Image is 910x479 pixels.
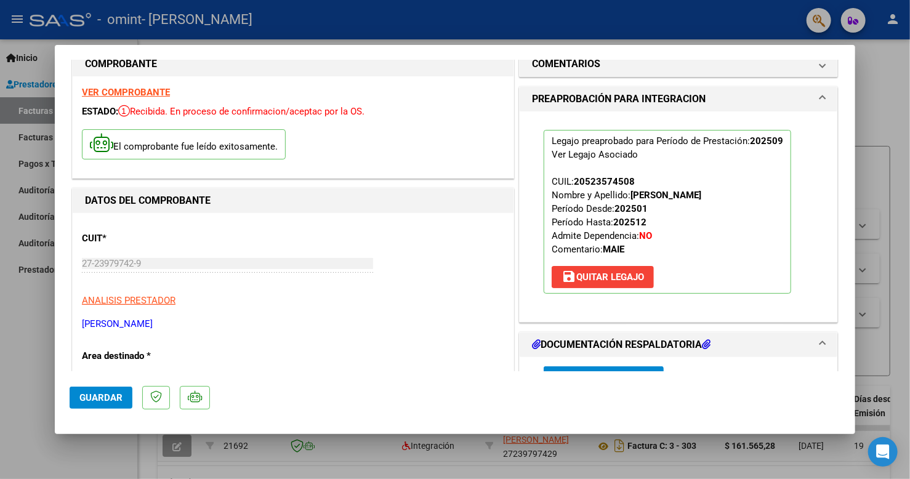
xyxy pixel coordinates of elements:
p: Legajo preaprobado para Período de Prestación: [544,130,791,294]
button: Agregar Documento [544,366,664,389]
span: Recibida. En proceso de confirmacion/aceptac por la OS. [118,106,364,117]
strong: MAIE [603,244,624,255]
button: Guardar [70,387,132,409]
span: CUIL: Nombre y Apellido: Período Desde: Período Hasta: Admite Dependencia: [552,176,701,255]
h1: COMENTARIOS [532,57,600,71]
p: [PERSON_NAME] [82,317,504,331]
h1: DOCUMENTACIÓN RESPALDATORIA [532,337,711,352]
span: Guardar [79,392,123,403]
mat-expansion-panel-header: COMENTARIOS [520,52,837,76]
div: Open Intercom Messenger [868,437,898,467]
strong: 202501 [614,203,648,214]
mat-expansion-panel-header: PREAPROBACIÓN PARA INTEGRACION [520,87,837,111]
a: VER COMPROBANTE [82,87,170,98]
strong: COMPROBANTE [85,58,157,70]
div: PREAPROBACIÓN PARA INTEGRACION [520,111,837,322]
p: El comprobante fue leído exitosamente. [82,129,286,159]
strong: [PERSON_NAME] [630,190,701,201]
strong: 202512 [613,217,646,228]
div: 20523574508 [574,175,635,188]
button: Quitar Legajo [552,266,654,288]
p: CUIT [82,231,209,246]
strong: DATOS DEL COMPROBANTE [85,195,211,206]
span: ANALISIS PRESTADOR [82,295,175,306]
span: Quitar Legajo [562,272,644,283]
mat-expansion-panel-header: DOCUMENTACIÓN RESPALDATORIA [520,332,837,357]
mat-icon: save [562,269,576,284]
div: Ver Legajo Asociado [552,148,638,161]
strong: 202509 [750,135,783,147]
h1: PREAPROBACIÓN PARA INTEGRACION [532,92,706,107]
p: Area destinado * [82,349,209,363]
strong: NO [639,230,652,241]
span: Comentario: [552,244,624,255]
span: ESTADO: [82,106,118,117]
